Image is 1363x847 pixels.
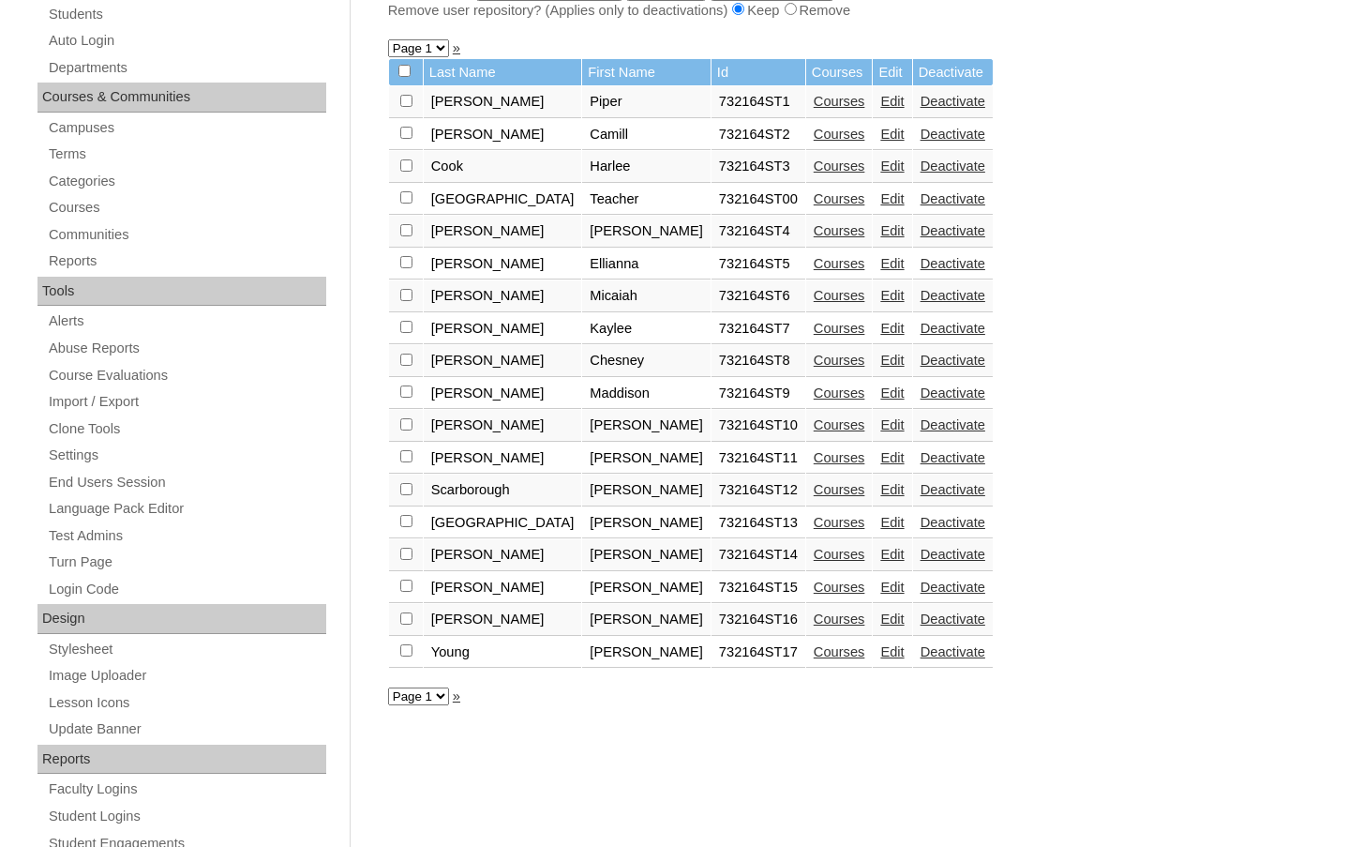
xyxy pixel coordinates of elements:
td: [PERSON_NAME] [424,443,582,475]
a: » [453,688,460,703]
td: 732164ST7 [711,313,805,345]
a: Courses [814,386,865,401]
a: Lesson Icons [47,691,326,715]
a: Abuse Reports [47,337,326,360]
a: Edit [880,644,904,659]
a: Deactivate [921,288,985,303]
td: 732164ST3 [711,151,805,183]
td: Deactivate [913,59,993,86]
a: Campuses [47,116,326,140]
a: Student Logins [47,805,326,828]
a: Deactivate [921,580,985,595]
a: Import / Export [47,390,326,414]
a: Deactivate [921,417,985,432]
td: Young [424,637,582,669]
td: [PERSON_NAME] [582,637,711,669]
a: Courses [814,223,865,238]
td: 732164ST12 [711,475,805,507]
td: [PERSON_NAME] [424,604,582,636]
a: Courses [814,321,865,336]
td: [PERSON_NAME] [424,249,582,280]
td: Chesney [582,345,711,377]
td: [PERSON_NAME] [424,345,582,377]
td: 732164ST2 [711,119,805,151]
a: Stylesheet [47,638,326,661]
div: Courses & Communities [37,83,326,113]
td: [PERSON_NAME] [582,443,711,475]
a: Courses [814,612,865,627]
a: Deactivate [921,612,985,627]
a: Edit [880,417,904,432]
a: Deactivate [921,159,985,174]
a: Language Pack Editor [47,497,326,521]
a: Edit [880,159,904,174]
td: Teacher [582,184,711,216]
a: Edit [880,515,904,530]
a: Terms [47,143,326,166]
td: 732164ST9 [711,378,805,410]
a: Deactivate [921,94,985,109]
a: » [453,40,460,55]
td: Scarborough [424,475,582,507]
a: End Users Session [47,471,326,494]
td: [PERSON_NAME] [424,216,582,248]
a: Students [47,3,326,26]
td: [PERSON_NAME] [424,572,582,604]
a: Edit [880,547,904,562]
td: 732164ST17 [711,637,805,669]
td: [PERSON_NAME] [424,410,582,442]
a: Courses [814,580,865,595]
a: Deactivate [921,482,985,497]
a: Courses [814,450,865,465]
a: Edit [880,353,904,368]
a: Courses [814,288,865,303]
a: Courses [814,191,865,206]
a: Courses [814,159,865,174]
a: Deactivate [921,450,985,465]
a: Courses [814,127,865,142]
td: [PERSON_NAME] [424,280,582,312]
a: Courses [814,353,865,368]
td: 732164ST13 [711,507,805,539]
td: Last Name [424,59,582,86]
td: [PERSON_NAME] [582,216,711,248]
td: 732164ST15 [711,572,805,604]
td: [PERSON_NAME] [424,119,582,151]
a: Faculty Logins [47,778,326,801]
td: 732164ST4 [711,216,805,248]
td: First Name [582,59,711,86]
a: Alerts [47,310,326,333]
a: Edit [880,321,904,336]
td: [GEOGRAPHIC_DATA] [424,507,582,539]
td: 732164ST10 [711,410,805,442]
a: Courses [814,256,865,271]
a: Edit [880,191,904,206]
a: Settings [47,444,326,467]
a: Deactivate [921,515,985,530]
a: Courses [814,94,865,109]
td: [PERSON_NAME] [424,378,582,410]
a: Edit [880,450,904,465]
td: Harlee [582,151,711,183]
a: Turn Page [47,551,326,574]
a: Edit [880,288,904,303]
td: [PERSON_NAME] [424,313,582,345]
a: Courses [814,417,865,432]
div: Tools [37,277,326,307]
a: Deactivate [921,191,985,206]
a: Image Uploader [47,664,326,688]
td: 732164ST5 [711,249,805,280]
a: Reports [47,250,326,273]
td: Piper [582,86,711,118]
a: Deactivate [921,321,985,336]
a: Edit [880,94,904,109]
a: Edit [880,482,904,497]
td: 732164ST11 [711,443,805,475]
td: [PERSON_NAME] [582,507,711,539]
a: Deactivate [921,127,985,142]
td: [PERSON_NAME] [582,475,711,507]
a: Courses [814,482,865,497]
td: Micaiah [582,280,711,312]
a: Departments [47,56,326,80]
a: Edit [880,223,904,238]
